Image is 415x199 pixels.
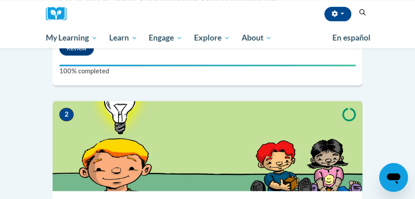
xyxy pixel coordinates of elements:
[40,27,103,48] a: My Learning
[103,27,143,48] a: Learn
[149,32,182,43] span: Engage
[59,108,74,121] span: 2
[194,32,230,43] span: Explore
[379,163,408,192] iframe: Button to launch messaging window
[59,64,356,66] div: Your progress
[188,27,236,48] a: Explore
[332,33,370,42] span: En español
[327,28,376,47] a: En español
[143,27,188,48] a: Engage
[59,41,94,55] button: Review
[46,7,73,21] img: Logo brand
[356,7,369,18] button: Search
[324,7,351,21] button: Account Settings
[46,7,73,21] a: Cox Campus
[241,32,272,43] span: About
[39,27,376,48] div: Main menu
[236,27,278,48] a: About
[59,66,356,76] label: 100% completed
[109,32,137,43] span: Learn
[46,32,97,43] span: My Learning
[53,101,362,191] img: Course Image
